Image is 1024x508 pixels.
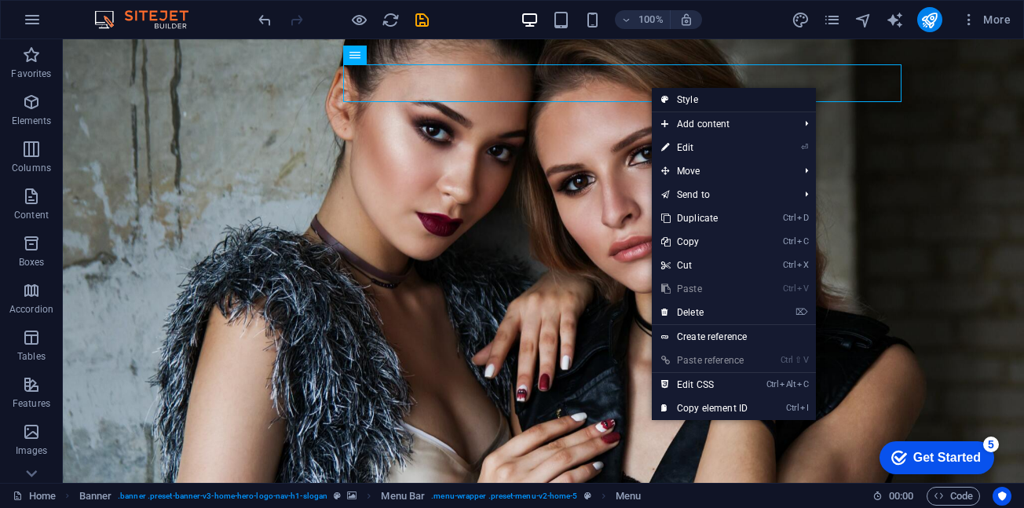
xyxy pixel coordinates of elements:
[800,403,808,413] i: I
[786,403,799,413] i: Ctrl
[766,379,779,389] i: Ctrl
[886,10,905,29] button: text_generator
[412,10,431,29] button: save
[652,230,757,254] a: CtrlCCopy
[334,492,341,500] i: This element is a customizable preset
[783,213,795,223] i: Ctrl
[797,236,808,247] i: C
[652,349,757,372] a: Ctrl⇧VPaste reference
[12,162,51,174] p: Columns
[854,11,872,29] i: Navigator
[652,88,816,111] a: Style
[615,10,671,29] button: 100%
[584,492,591,500] i: This element is a customizable preset
[783,260,795,270] i: Ctrl
[917,7,942,32] button: publish
[792,11,810,29] i: Design (Ctrl+Alt+Y)
[803,355,808,365] i: V
[652,112,792,136] span: Add content
[872,487,914,506] h6: Session time
[652,373,757,397] a: CtrlAltCEdit CSS
[780,379,795,389] i: Alt
[13,8,127,41] div: Get Started 5 items remaining, 0% complete
[927,487,980,506] button: Code
[256,11,274,29] i: Undo: Font weight (200 -> 100) (Ctrl+Z)
[934,487,973,506] span: Code
[823,11,841,29] i: Pages (Ctrl+Alt+S)
[381,487,425,506] span: Click to select. Double-click to edit
[11,68,51,80] p: Favorites
[795,355,802,365] i: ⇧
[17,350,46,363] p: Tables
[797,260,808,270] i: X
[652,183,792,206] a: Send to
[431,487,577,506] span: . menu-wrapper .preset-menu-v2-home-5
[801,142,808,152] i: ⏎
[797,283,808,294] i: V
[382,11,400,29] i: Reload page
[13,487,56,506] a: Click to cancel selection. Double-click to open Pages
[792,10,810,29] button: design
[413,11,431,29] i: Save (Ctrl+S)
[889,487,913,506] span: 00 00
[652,136,757,159] a: ⏎Edit
[9,303,53,316] p: Accordion
[652,206,757,230] a: CtrlDDuplicate
[783,283,795,294] i: Ctrl
[679,13,693,27] i: On resize automatically adjust zoom level to fit chosen device.
[116,3,132,19] div: 5
[118,487,327,506] span: . banner .preset-banner-v3-home-hero-logo-nav-h1-slogan
[347,492,357,500] i: This element contains a background
[652,254,757,277] a: CtrlXCut
[854,10,873,29] button: navigator
[797,379,808,389] i: C
[900,490,902,502] span: :
[652,301,757,324] a: ⌦Delete
[616,487,641,506] span: Click to select. Double-click to edit
[652,397,757,420] a: CtrlICopy element ID
[14,209,49,221] p: Content
[781,355,793,365] i: Ctrl
[381,10,400,29] button: reload
[955,7,1017,32] button: More
[13,397,50,410] p: Features
[652,159,792,183] span: Move
[652,277,757,301] a: CtrlVPaste
[90,10,208,29] img: Editor Logo
[255,10,274,29] button: undo
[783,236,795,247] i: Ctrl
[12,115,52,127] p: Elements
[16,444,48,457] p: Images
[795,307,808,317] i: ⌦
[797,213,808,223] i: D
[961,12,1011,27] span: More
[652,325,816,349] a: Create reference
[79,487,642,506] nav: breadcrumb
[19,256,45,269] p: Boxes
[79,487,112,506] span: Click to select. Double-click to edit
[823,10,842,29] button: pages
[46,17,114,31] div: Get Started
[638,10,664,29] h6: 100%
[993,487,1011,506] button: Usercentrics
